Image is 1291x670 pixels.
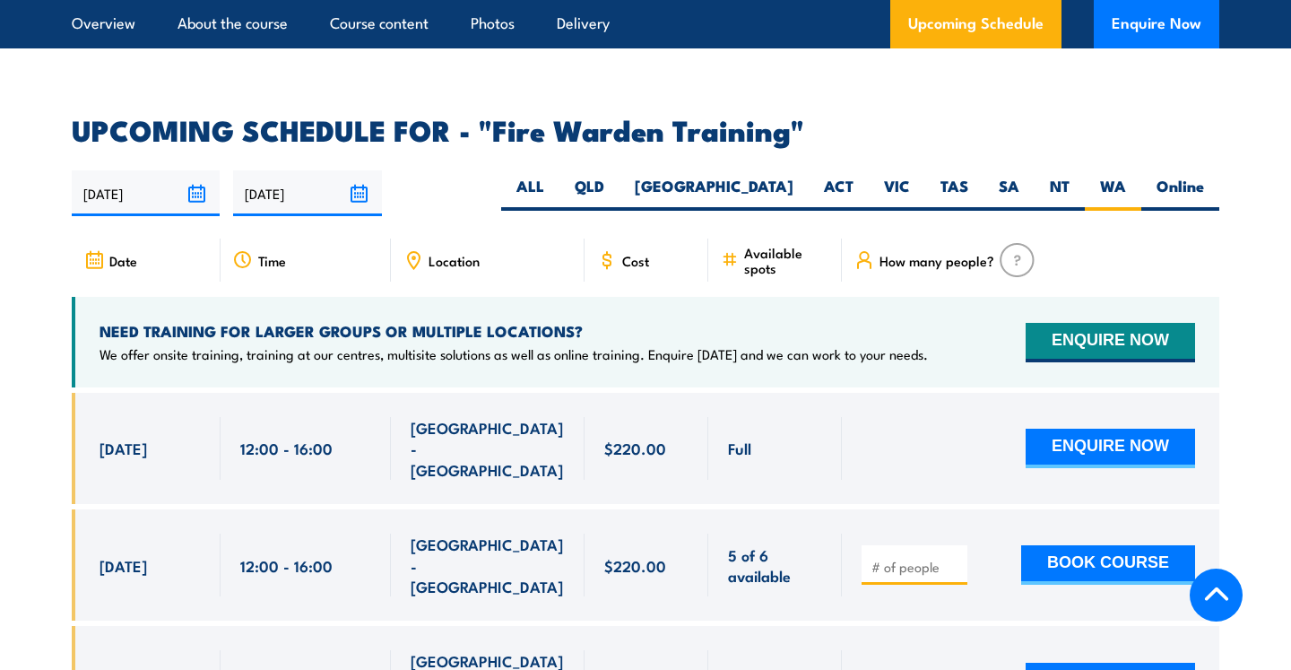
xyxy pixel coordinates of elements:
span: [DATE] [100,555,147,576]
span: $220.00 [604,438,666,458]
label: ALL [501,176,559,211]
span: [DATE] [100,438,147,458]
h2: UPCOMING SCHEDULE FOR - "Fire Warden Training" [72,117,1219,142]
span: Location [429,253,480,268]
input: From date [72,170,220,216]
input: To date [233,170,381,216]
span: How many people? [879,253,994,268]
input: # of people [871,558,961,576]
label: WA [1085,176,1141,211]
span: 12:00 - 16:00 [240,438,333,458]
label: VIC [869,176,925,211]
span: Date [109,253,137,268]
span: [GEOGRAPHIC_DATA] - [GEOGRAPHIC_DATA] [411,534,565,596]
h4: NEED TRAINING FOR LARGER GROUPS OR MULTIPLE LOCATIONS? [100,321,928,341]
button: BOOK COURSE [1021,545,1195,585]
span: Time [258,253,286,268]
span: Cost [622,253,649,268]
button: ENQUIRE NOW [1026,323,1195,362]
p: We offer onsite training, training at our centres, multisite solutions as well as online training... [100,345,928,363]
button: ENQUIRE NOW [1026,429,1195,468]
label: NT [1035,176,1085,211]
label: QLD [559,176,620,211]
span: Available spots [744,245,829,275]
span: 12:00 - 16:00 [240,555,333,576]
span: 5 of 6 available [728,544,822,587]
span: $220.00 [604,555,666,576]
label: SA [983,176,1035,211]
label: ACT [809,176,869,211]
label: TAS [925,176,983,211]
label: [GEOGRAPHIC_DATA] [620,176,809,211]
span: Full [728,438,751,458]
span: [GEOGRAPHIC_DATA] - [GEOGRAPHIC_DATA] [411,417,565,480]
label: Online [1141,176,1219,211]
